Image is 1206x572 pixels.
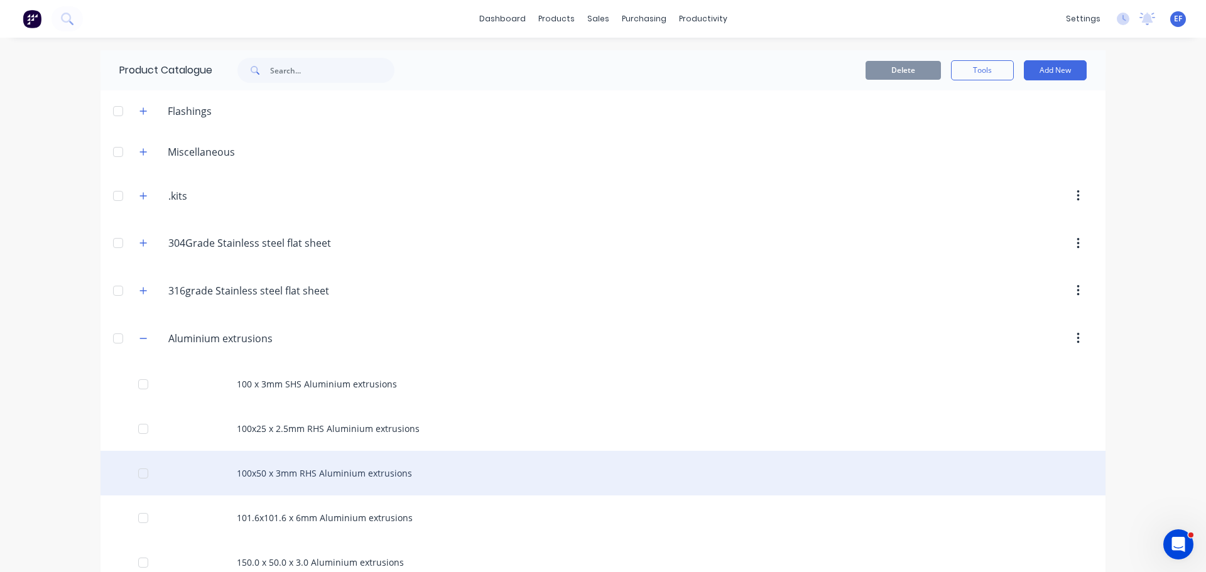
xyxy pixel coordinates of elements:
div: Miscellaneous [158,144,245,159]
input: Enter category name [168,283,331,298]
img: Factory [23,9,41,28]
button: Delete [866,61,941,80]
span: EF [1174,13,1182,24]
div: Product Catalogue [100,50,212,90]
div: 101.6x101.6 x 6mm Aluminium extrusions [100,495,1105,540]
input: Enter category name [168,331,317,346]
div: productivity [673,9,734,28]
div: settings [1060,9,1107,28]
div: sales [581,9,616,28]
div: purchasing [616,9,673,28]
input: Enter category name [168,235,333,251]
div: 100x25 x 2.5mm RHS Aluminium extrusions [100,406,1105,451]
div: 100 x 3mm SHS Aluminium extrusions [100,362,1105,406]
iframe: Intercom live chat [1163,529,1193,559]
button: Tools [951,60,1014,80]
input: Enter category name [168,188,317,203]
div: Flashings [158,104,222,119]
input: Search... [270,58,394,83]
a: dashboard [473,9,532,28]
button: Add New [1024,60,1087,80]
div: 100x50 x 3mm RHS Aluminium extrusions [100,451,1105,495]
div: products [532,9,581,28]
